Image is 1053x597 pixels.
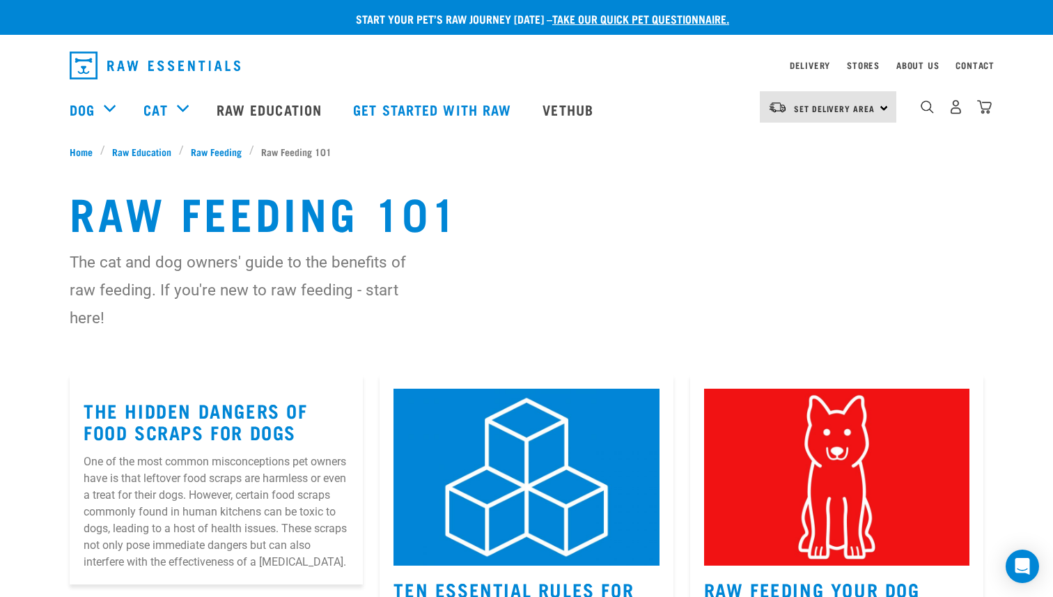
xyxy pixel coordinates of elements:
a: Raw Education [203,82,339,137]
a: take our quick pet questionnaire. [552,15,729,22]
img: home-icon-1@2x.png [921,100,934,114]
a: The Hidden Dangers of Food Scraps for Dogs [84,405,308,437]
a: Contact [955,63,994,68]
span: Set Delivery Area [794,106,875,111]
a: Dog [70,99,95,120]
a: Raw Education [105,144,179,159]
img: user.png [949,100,963,114]
a: Cat [143,99,167,120]
a: About Us [896,63,939,68]
h1: Raw Feeding 101 [70,187,983,237]
div: Open Intercom Messenger [1006,550,1039,583]
span: Raw Education [112,144,171,159]
a: Vethub [529,82,611,137]
img: van-moving.png [768,101,787,114]
span: Home [70,144,93,159]
p: The cat and dog owners' guide to the benefits of raw feeding. If you're new to raw feeding - star... [70,248,435,332]
a: Stores [847,63,880,68]
img: 1.jpg [393,389,659,566]
a: Home [70,144,100,159]
img: 2.jpg [704,389,969,566]
nav: dropdown navigation [58,46,994,85]
img: home-icon@2x.png [977,100,992,114]
p: One of the most common misconceptions pet owners have is that leftover food scraps are harmless o... [84,453,349,571]
a: Raw Feeding Your Dog [704,584,920,594]
a: Delivery [790,63,830,68]
a: Raw Feeding [184,144,249,159]
nav: breadcrumbs [70,144,983,159]
span: Raw Feeding [191,144,242,159]
a: Get started with Raw [339,82,529,137]
img: Raw Essentials Logo [70,52,240,79]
